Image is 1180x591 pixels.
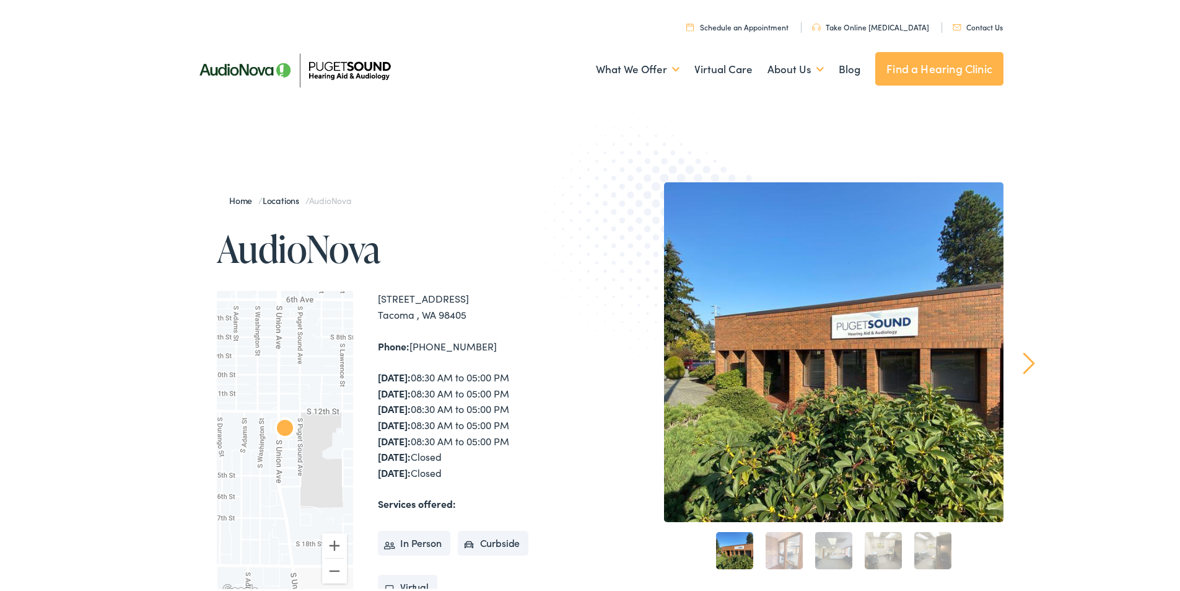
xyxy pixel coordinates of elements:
[694,44,753,90] a: Virtual Care
[378,528,450,553] li: In Person
[953,19,1003,30] a: Contact Us
[322,556,347,581] button: Zoom out
[953,22,961,28] img: utility icon
[378,415,411,429] strong: [DATE]:
[378,288,595,320] div: [STREET_ADDRESS] Tacoma , WA 98405
[767,44,824,90] a: About Us
[270,412,300,442] div: AudioNova
[812,19,929,30] a: Take Online [MEDICAL_DATA]
[229,192,351,204] span: / /
[914,530,951,567] a: 5
[309,192,351,204] span: AudioNova
[812,21,821,29] img: utility icon
[378,463,411,477] strong: [DATE]:
[378,399,411,413] strong: [DATE]:
[378,384,411,398] strong: [DATE]:
[217,226,595,267] h1: AudioNova
[229,192,258,204] a: Home
[378,367,595,478] div: 08:30 AM to 05:00 PM 08:30 AM to 05:00 PM 08:30 AM to 05:00 PM 08:30 AM to 05:00 PM 08:30 AM to 0...
[686,20,694,29] img: utility icon
[378,337,409,350] strong: Phone:
[596,44,680,90] a: What We Offer
[378,336,595,352] div: [PHONE_NUMBER]
[378,447,411,461] strong: [DATE]:
[686,19,789,30] a: Schedule an Appointment
[815,530,852,567] a: 3
[378,368,411,381] strong: [DATE]:
[263,192,305,204] a: Locations
[865,530,902,567] a: 4
[839,44,860,90] a: Blog
[875,50,1003,83] a: Find a Hearing Clinic
[378,432,411,445] strong: [DATE]:
[1023,350,1035,372] a: Next
[458,528,529,553] li: Curbside
[766,530,803,567] a: 2
[322,531,347,556] button: Zoom in
[716,530,753,567] a: 1
[378,494,456,508] strong: Services offered:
